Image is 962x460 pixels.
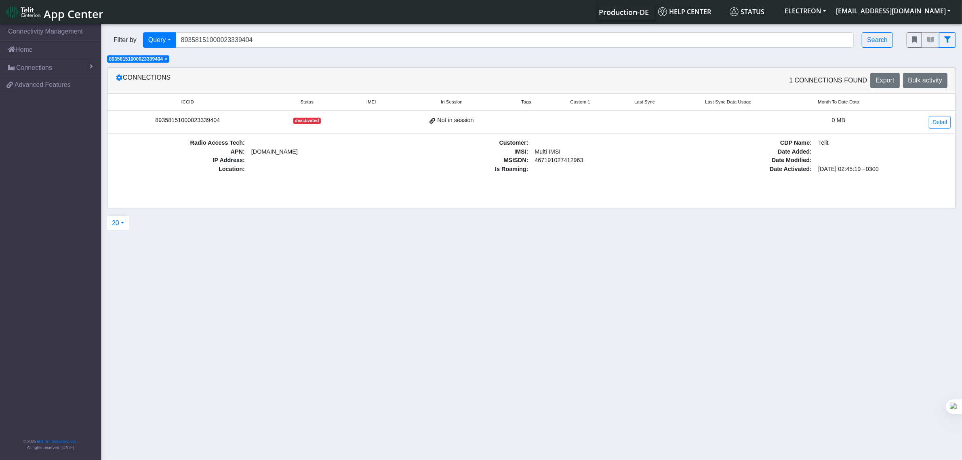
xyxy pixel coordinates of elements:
[730,7,739,16] img: status.svg
[181,99,194,106] span: ICCID
[634,99,655,106] span: Last Sync
[599,7,649,17] span: Production-DE
[112,156,248,165] span: IP Address :
[908,77,942,84] span: Bulk activity
[705,99,751,106] span: Last Sync Data Usage
[679,139,815,148] span: CDP Name :
[112,139,248,148] span: Radio Access Tech :
[570,99,590,106] span: Custom 1
[521,99,531,106] span: Tags
[248,148,384,156] span: [DOMAIN_NAME]
[832,117,846,123] span: 0 MB
[396,139,532,148] span: Customer :
[907,32,956,48] div: fitlers menu
[862,32,893,48] button: Search
[107,215,129,231] button: 20
[658,7,711,16] span: Help center
[876,77,894,84] span: Export
[658,7,667,16] img: knowledge.svg
[6,6,40,19] img: logo-telit-cinterion-gw-new.png
[679,148,815,156] span: Date Added :
[112,165,248,174] span: Location :
[780,4,831,18] button: ELECTREON
[789,76,867,85] span: 1 Connections found
[6,3,102,21] a: App Center
[726,4,780,20] a: Status
[831,4,956,18] button: [EMAIL_ADDRESS][DOMAIN_NAME]
[441,99,463,106] span: In Session
[366,99,376,106] span: IMEI
[396,148,532,156] span: IMSI :
[396,156,532,165] span: MSISDN :
[112,148,248,156] span: APN :
[730,7,764,16] span: Status
[818,99,859,106] span: Month To Date Data
[107,35,143,45] span: Filter by
[532,148,667,156] span: Multi IMSI
[929,116,951,129] a: Detail
[36,439,77,444] a: Telit IoT Solutions, Inc.
[815,139,951,148] span: Telit
[598,4,648,20] a: Your current platform instance
[396,165,532,174] span: Is Roaming :
[815,165,951,174] span: [DATE] 02:45:19 +0300
[300,99,314,106] span: Status
[143,32,176,48] button: Query
[44,6,103,21] span: App Center
[532,156,667,165] span: 467191027412963
[293,118,321,124] span: deactivated
[655,4,726,20] a: Help center
[176,32,854,48] input: Search...
[870,73,899,88] button: Export
[903,73,947,88] button: Bulk activity
[112,116,263,125] div: 89358151000023339404
[15,80,71,90] span: Advanced Features
[16,63,52,73] span: Connections
[679,165,815,174] span: Date Activated :
[679,156,815,165] span: Date Modified :
[164,56,167,62] span: ×
[437,116,474,125] span: Not in session
[164,57,167,61] button: Close
[109,56,163,62] span: 89358151000023339404
[109,73,532,88] div: Connections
